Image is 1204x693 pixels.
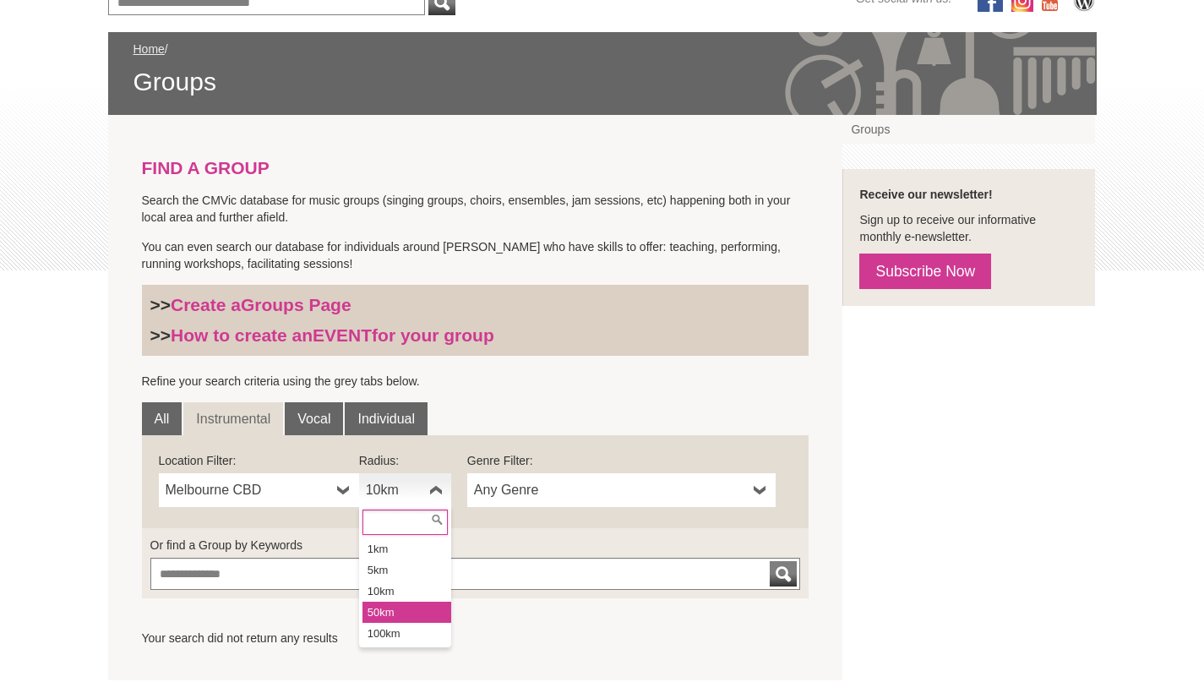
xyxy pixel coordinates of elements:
[142,373,809,390] p: Refine your search criteria using the grey tabs below.
[171,295,351,314] a: Create aGroups Page
[467,452,776,469] label: Genre Filter:
[150,325,801,346] h3: >>
[474,480,747,500] span: Any Genre
[859,211,1078,245] p: Sign up to receive our informative monthly e-newsletter.
[142,630,809,647] ul: Your search did not return any results
[142,402,183,436] a: All
[362,538,451,559] li: 1km
[359,473,451,507] a: 10km
[362,559,451,581] li: 5km
[859,188,992,201] strong: Receive our newsletter!
[150,294,801,316] h3: >>
[859,254,991,289] a: Subscribe Now
[171,325,494,345] a: How to create anEVENTfor your group
[166,480,330,500] span: Melbourne CBD
[133,41,1071,98] div: /
[467,473,776,507] a: Any Genre
[359,452,451,469] label: Radius:
[285,402,343,436] a: Vocal
[159,473,359,507] a: Melbourne CBD
[183,402,283,436] a: Instrumental
[842,115,1095,144] a: Groups
[362,581,451,602] li: 10km
[366,480,422,500] span: 10km
[142,192,809,226] p: Search the CMVic database for music groups (singing groups, choirs, ensembles, jam sessions, etc)...
[133,42,165,56] a: Home
[142,158,270,177] strong: FIND A GROUP
[142,238,809,272] p: You can even search our database for individuals around [PERSON_NAME] who have skills to offer: t...
[133,66,1071,98] span: Groups
[345,402,428,436] a: Individual
[362,602,451,623] li: 50km
[241,295,351,314] strong: Groups Page
[313,325,372,345] strong: EVENT
[159,452,359,469] label: Location Filter:
[362,623,451,644] li: 100km
[150,537,801,554] label: Or find a Group by Keywords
